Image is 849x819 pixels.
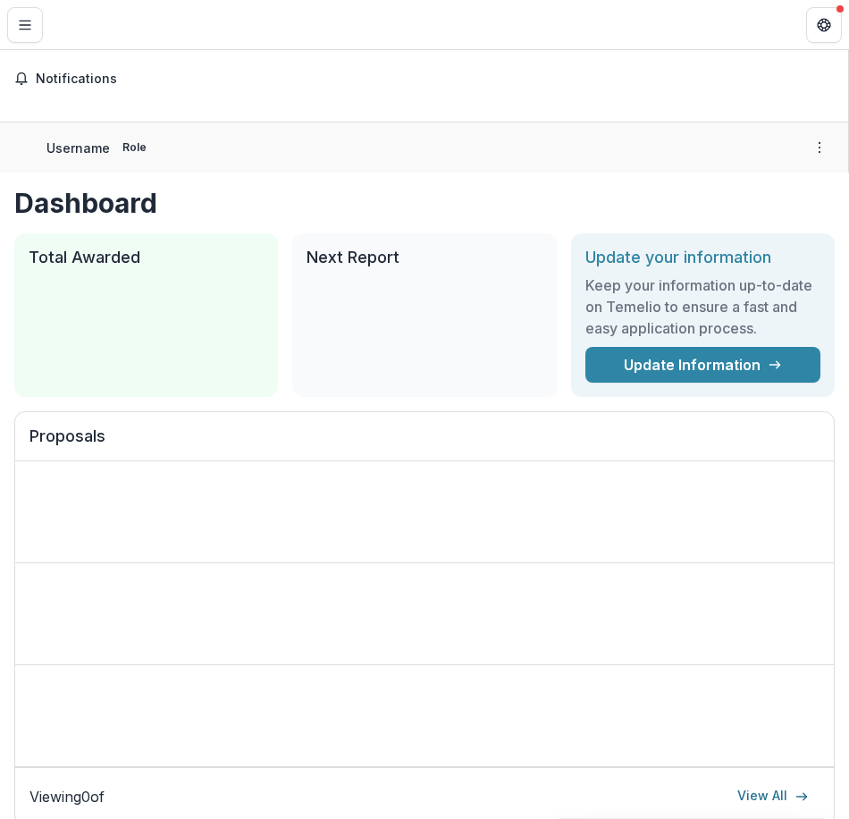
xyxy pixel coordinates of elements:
h1: Dashboard [14,187,835,219]
button: Notifications [7,64,841,93]
button: More [809,137,830,158]
h2: Proposals [29,426,820,460]
h2: Next Report [307,248,542,267]
h3: Keep your information up-to-date on Temelio to ensure a fast and easy application process. [585,274,820,339]
p: Viewing 0 of [29,786,105,807]
span: Notifications [36,72,834,87]
p: Username [46,139,110,157]
a: Update Information [585,347,820,383]
p: Role [117,139,152,156]
h2: Total Awarded [29,248,264,267]
button: Toggle Menu [7,7,43,43]
a: View All [727,782,820,811]
button: Get Help [806,7,842,43]
h2: Update your information [585,248,820,267]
